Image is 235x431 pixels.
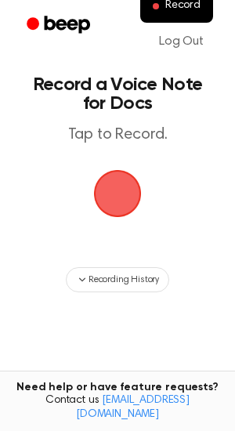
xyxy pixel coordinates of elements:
[28,75,207,113] h1: Record a Voice Note for Docs
[94,170,141,217] img: Beep Logo
[76,395,190,420] a: [EMAIL_ADDRESS][DOMAIN_NAME]
[143,23,219,60] a: Log Out
[28,125,207,145] p: Tap to Record.
[9,394,226,422] span: Contact us
[66,267,169,292] button: Recording History
[16,10,104,41] a: Beep
[89,273,159,287] span: Recording History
